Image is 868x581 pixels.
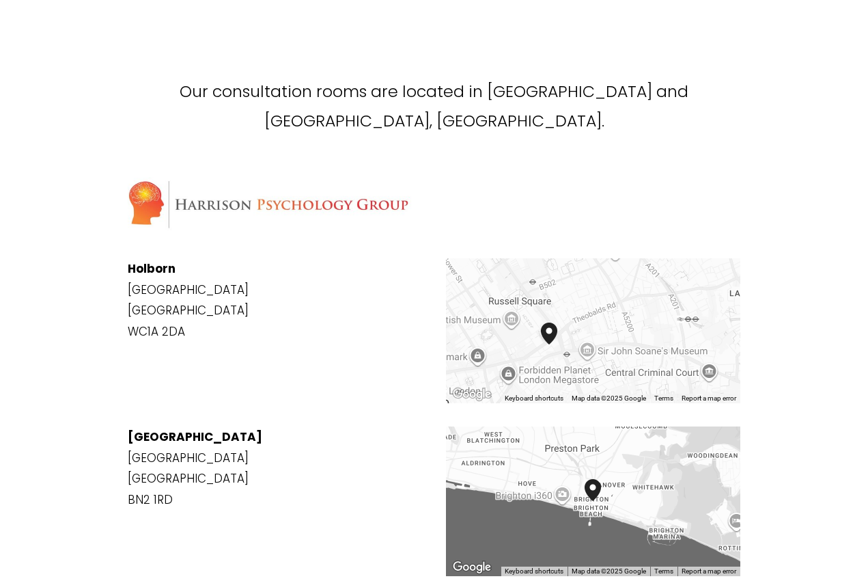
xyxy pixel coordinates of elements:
[505,567,563,576] button: Keyboard shortcuts
[449,386,494,403] img: Google
[654,394,673,402] a: Terms
[654,567,673,575] a: Terms
[449,386,494,403] a: Open this area in Google Maps (opens a new window)
[505,394,563,403] button: Keyboard shortcuts
[128,427,740,510] p: [GEOGRAPHIC_DATA] [GEOGRAPHIC_DATA] BN2 1RD
[682,394,736,402] a: Report a map error
[572,394,646,402] span: Map data ©2025 Google
[128,260,176,277] strong: Holborn
[585,479,617,523] div: Harrison Psychology Group Prince's Street Brighton, England, BN2 1RD, United Kingdom
[449,558,494,576] a: Open this area in Google Maps (opens a new window)
[572,567,646,575] span: Map data ©2025 Google
[449,558,494,576] img: Google
[128,429,262,445] strong: [GEOGRAPHIC_DATA]
[128,77,740,135] p: Our consultation rooms are located in [GEOGRAPHIC_DATA] and [GEOGRAPHIC_DATA], [GEOGRAPHIC_DATA].
[682,567,736,575] a: Report a map error
[541,323,574,366] div: Harrison Psychology Group 23 Southampton Place London, England, WC1A 2DA, United Kingdom
[128,258,422,342] p: [GEOGRAPHIC_DATA] [GEOGRAPHIC_DATA] WC1A 2DA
